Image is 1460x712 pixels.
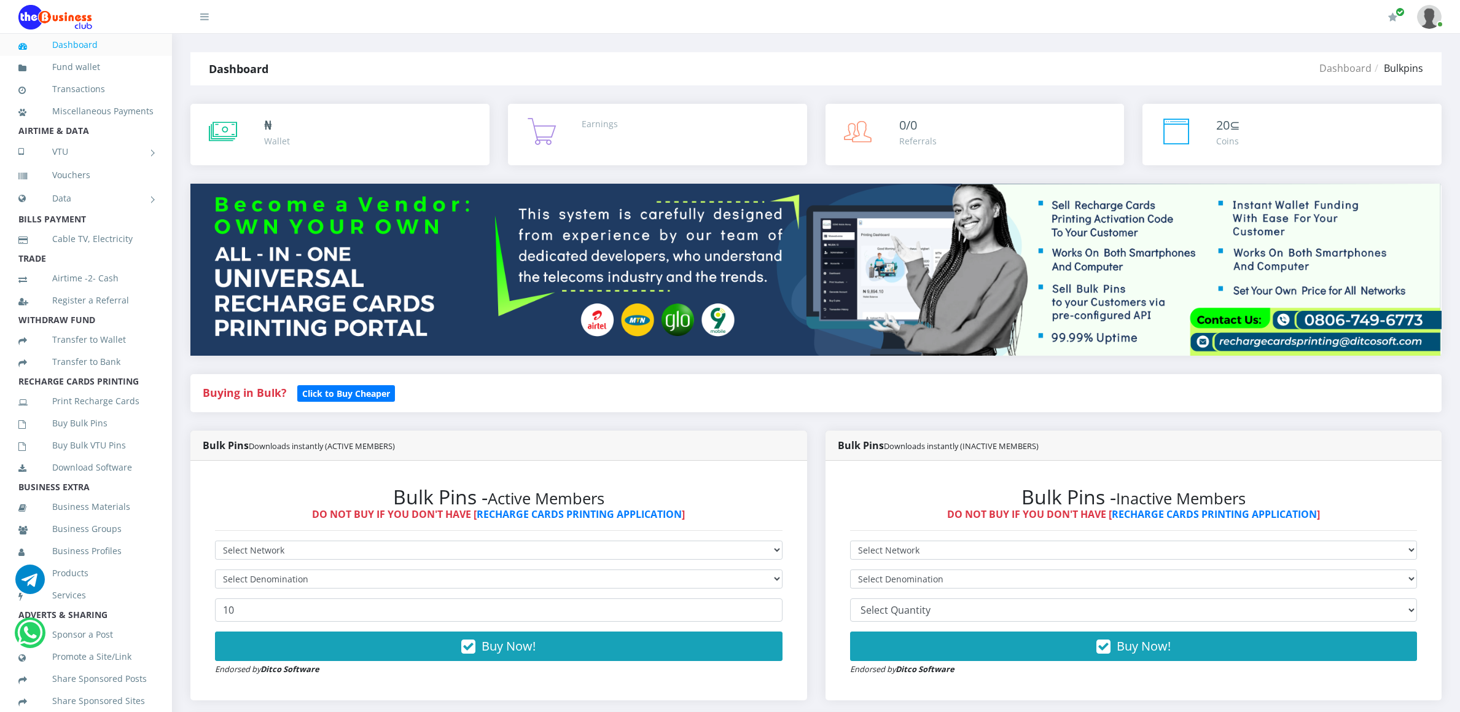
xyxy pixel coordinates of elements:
a: Cable TV, Electricity [18,225,154,253]
a: 0/0 Referrals [826,104,1125,165]
strong: Ditco Software [260,663,319,675]
a: Transactions [18,75,154,103]
a: Vouchers [18,161,154,189]
a: Fund wallet [18,53,154,81]
a: Register a Referral [18,286,154,315]
a: Share Sponsored Posts [18,665,154,693]
small: Endorsed by [215,663,319,675]
a: Business Profiles [18,537,154,565]
span: 20 [1216,117,1230,133]
a: Buy Bulk VTU Pins [18,431,154,460]
strong: Dashboard [209,61,268,76]
img: multitenant_rcp.png [190,184,1442,355]
span: Buy Now! [482,638,536,654]
a: Business Groups [18,515,154,543]
img: User [1417,5,1442,29]
div: Referrals [899,135,937,147]
strong: Ditco Software [896,663,954,675]
a: Airtime -2- Cash [18,264,154,292]
input: Enter Quantity [215,598,783,622]
span: Renew/Upgrade Subscription [1396,7,1405,17]
small: Downloads instantly (INACTIVE MEMBERS) [884,440,1039,452]
a: Dashboard [1319,61,1372,75]
a: Earnings [508,104,807,165]
a: Transfer to Bank [18,348,154,376]
small: Active Members [488,488,604,509]
strong: Bulk Pins [203,439,395,452]
small: Endorsed by [850,663,954,675]
a: Services [18,581,154,609]
a: Promote a Site/Link [18,643,154,671]
h2: Bulk Pins - [850,485,1418,509]
b: Click to Buy Cheaper [302,388,390,399]
h2: Bulk Pins - [215,485,783,509]
strong: Buying in Bulk? [203,385,286,400]
div: Wallet [264,135,290,147]
a: Download Software [18,453,154,482]
i: Renew/Upgrade Subscription [1388,12,1397,22]
strong: DO NOT BUY IF YOU DON'T HAVE [ ] [947,507,1320,521]
a: Buy Bulk Pins [18,409,154,437]
strong: DO NOT BUY IF YOU DON'T HAVE [ ] [312,507,685,521]
img: Logo [18,5,92,29]
a: RECHARGE CARDS PRINTING APPLICATION [477,507,682,521]
li: Bulkpins [1372,61,1423,76]
button: Buy Now! [850,632,1418,661]
small: Downloads instantly (ACTIVE MEMBERS) [249,440,395,452]
div: ⊆ [1216,116,1240,135]
div: Coins [1216,135,1240,147]
button: Buy Now! [215,632,783,661]
a: Click to Buy Cheaper [297,385,395,400]
span: 0/0 [899,117,917,133]
a: Miscellaneous Payments [18,97,154,125]
a: Products [18,559,154,587]
span: Buy Now! [1117,638,1171,654]
a: Chat for support [17,627,42,647]
a: Sponsor a Post [18,620,154,649]
a: RECHARGE CARDS PRINTING APPLICATION [1112,507,1317,521]
div: Earnings [582,117,618,130]
a: Data [18,183,154,214]
small: Inactive Members [1116,488,1246,509]
a: Chat for support [15,574,45,594]
a: ₦ Wallet [190,104,490,165]
a: VTU [18,136,154,167]
a: Print Recharge Cards [18,387,154,415]
div: ₦ [264,116,290,135]
a: Transfer to Wallet [18,326,154,354]
a: Business Materials [18,493,154,521]
a: Dashboard [18,31,154,59]
strong: Bulk Pins [838,439,1039,452]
